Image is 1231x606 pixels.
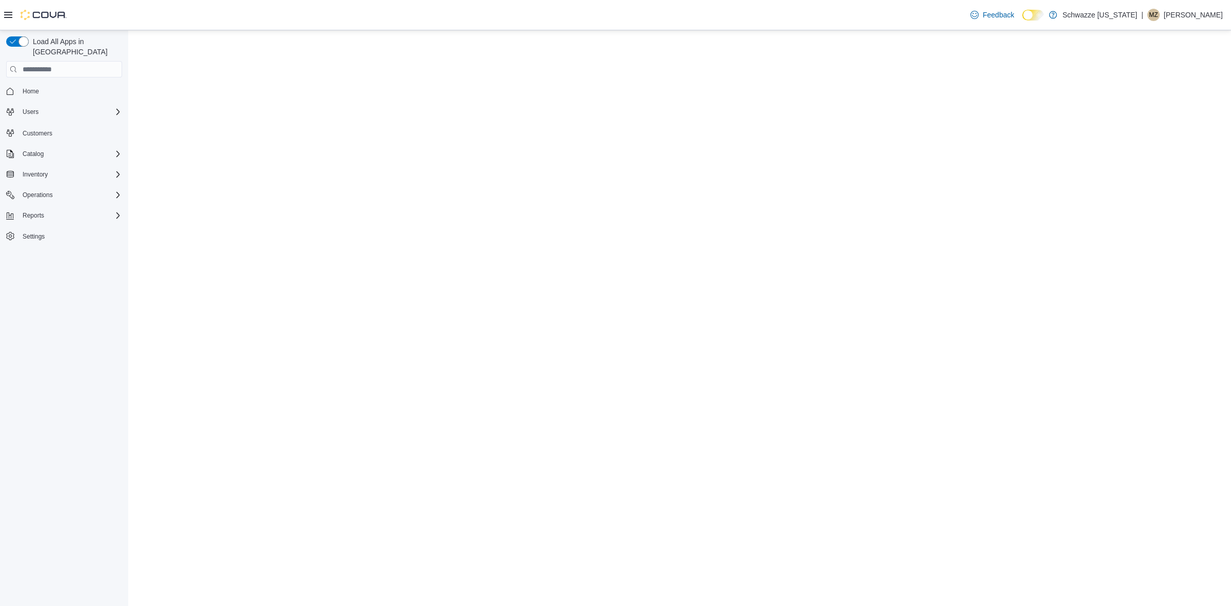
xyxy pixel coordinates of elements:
a: Feedback [966,5,1018,25]
button: Catalog [2,147,126,161]
button: Reports [18,209,48,222]
span: Customers [23,129,52,138]
button: Inventory [2,167,126,182]
span: Home [18,85,122,97]
button: Reports [2,208,126,223]
input: Dark Mode [1022,10,1044,21]
button: Customers [2,125,126,140]
div: Mengistu Zebulun [1147,9,1160,21]
button: Inventory [18,168,52,181]
span: Operations [23,191,53,199]
span: Catalog [18,148,122,160]
button: Users [2,105,126,119]
button: Users [18,106,43,118]
a: Home [18,85,43,97]
p: [PERSON_NAME] [1164,9,1223,21]
span: Settings [18,230,122,243]
span: Home [23,87,39,95]
a: Settings [18,230,49,243]
span: MZ [1149,9,1158,21]
span: Settings [23,232,45,241]
span: Reports [23,211,44,220]
span: Inventory [18,168,122,181]
span: Operations [18,189,122,201]
span: Users [18,106,122,118]
p: | [1141,9,1143,21]
button: Settings [2,229,126,244]
button: Operations [18,189,57,201]
span: Customers [18,126,122,139]
button: Home [2,84,126,99]
img: Cova [21,10,67,20]
span: Feedback [983,10,1014,20]
button: Catalog [18,148,48,160]
span: Reports [18,209,122,222]
nav: Complex example [6,80,122,270]
span: Load All Apps in [GEOGRAPHIC_DATA] [29,36,122,57]
a: Customers [18,127,56,140]
span: Users [23,108,38,116]
p: Schwazze [US_STATE] [1062,9,1137,21]
button: Operations [2,188,126,202]
span: Inventory [23,170,48,179]
span: Catalog [23,150,44,158]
